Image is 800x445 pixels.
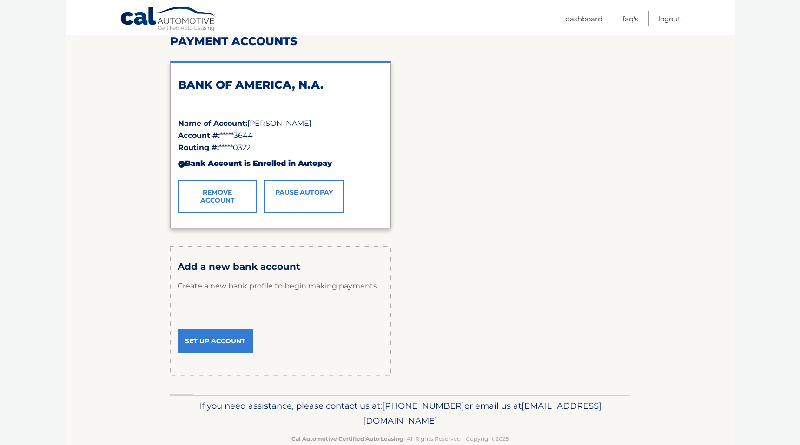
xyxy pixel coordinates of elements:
a: Dashboard [565,11,602,26]
span: [PERSON_NAME] [247,119,311,128]
p: - All Rights Reserved - Copyright 2025 [176,434,624,444]
a: FAQ's [622,11,638,26]
a: Cal Automotive [120,6,218,33]
a: Set Up Account [178,329,253,353]
h3: Add a new bank account [178,261,383,273]
strong: Account #: [178,131,220,140]
a: Logout [658,11,681,26]
div: ✓ [178,161,185,168]
span: [PHONE_NUMBER] [382,400,464,411]
p: Create a new bank profile to begin making payments [178,272,383,300]
strong: Routing #: [178,143,219,152]
span: [EMAIL_ADDRESS][DOMAIN_NAME] [363,400,602,426]
h2: Payment Accounts [170,34,630,48]
p: If you need assistance, please contact us at: or email us at [176,399,624,428]
a: Remove Account [178,180,257,213]
h2: BANK OF AMERICA, N.A. [178,78,383,92]
a: Pause AutoPay [264,180,344,213]
strong: Cal Automotive Certified Auto Leasing [291,435,403,442]
div: Bank Account is Enrolled in Autopay [178,154,383,173]
strong: Name of Account: [178,119,247,128]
